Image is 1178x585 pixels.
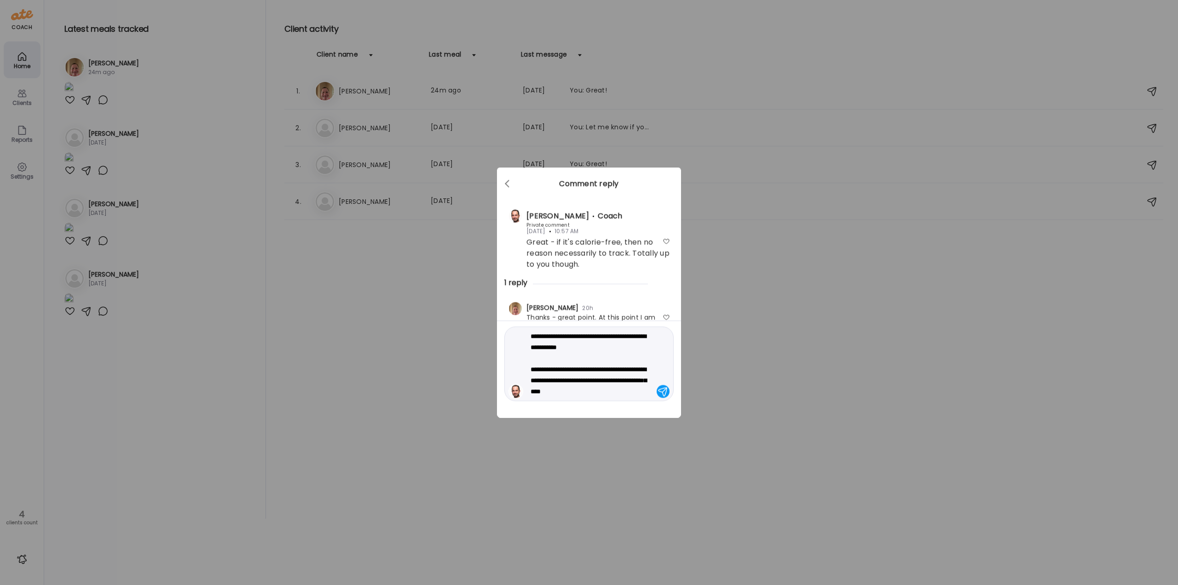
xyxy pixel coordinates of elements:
[526,303,578,313] span: [PERSON_NAME]
[526,222,670,229] div: Private comment
[497,179,681,190] div: Comment reply
[504,278,674,289] div: 1 reply
[526,237,670,270] span: Great - if it's calorie-free, then no reason necessarily to track. Totally up to you though.
[509,210,522,223] img: avatars%2FZd2Pxa7mUbMsPDA0QQVX6D5ouaC3
[526,226,670,237] span: [DATE] 10:57 AM
[578,304,593,312] span: 20h
[509,385,522,398] img: avatars%2FZd2Pxa7mUbMsPDA0QQVX6D5ouaC3
[526,211,623,221] span: [PERSON_NAME] Coach
[508,313,670,352] div: Thanks - great point. At this point I am tracking just to see how I’m doing with fluid intake. No...
[509,302,522,315] img: avatars%2FPltaLHtbMRdY6hvW1cLZ4xjFVjV2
